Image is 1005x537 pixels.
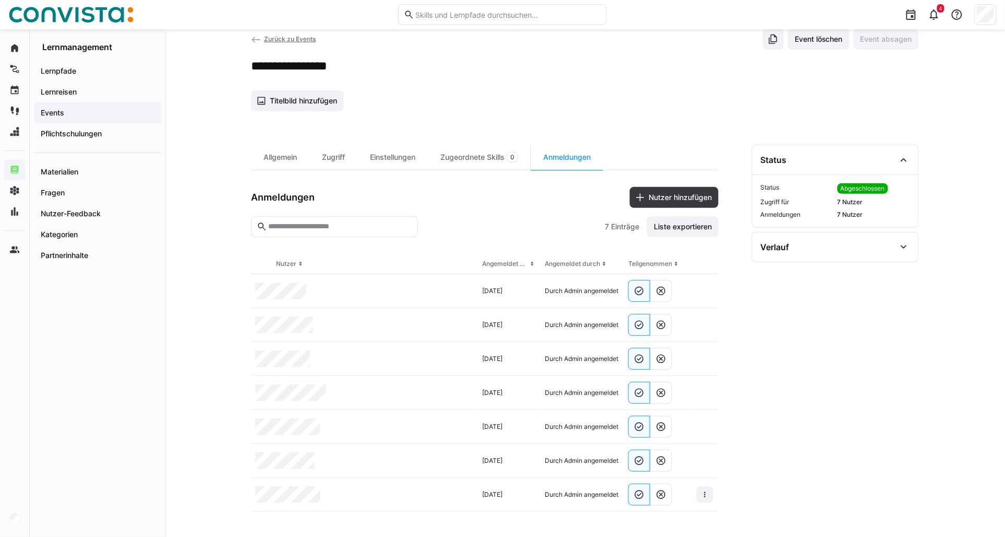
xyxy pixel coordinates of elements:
button: Event absagen [854,29,919,50]
span: Durch Admin angemeldet [545,321,618,329]
span: 7 [605,221,609,232]
span: Durch Admin angemeldet [545,287,618,295]
div: Status [761,155,787,165]
button: Event löschen [788,29,850,50]
span: Zurück zu Events [264,35,316,43]
span: Status [761,183,833,194]
button: Liste exportieren [647,216,719,237]
span: [DATE] [482,457,502,465]
h3: Anmeldungen [251,192,315,203]
div: Angemeldet am [482,260,528,268]
span: Event absagen [859,34,914,44]
span: [DATE] [482,389,502,397]
span: Liste exportieren [652,221,713,232]
button: Nutzer hinzufügen [630,187,719,208]
div: Verlauf [761,242,789,252]
a: Zurück zu Events [251,35,316,43]
span: [DATE] [482,355,502,363]
div: Teilgenommen [628,260,672,268]
span: [DATE] [482,491,502,499]
span: [DATE] [482,321,502,329]
span: 7 Nutzer [837,198,910,206]
span: [DATE] [482,287,502,295]
span: 4 [939,5,942,11]
span: Durch Admin angemeldet [545,389,618,397]
span: Nutzer hinzufügen [647,192,713,203]
span: Titelbild hinzufügen [268,96,339,106]
div: Allgemein [251,145,309,170]
span: Durch Admin angemeldet [545,423,618,431]
div: Angemeldet durch [545,260,600,268]
span: Durch Admin angemeldet [545,457,618,465]
div: Zugeordnete Skills [428,145,531,170]
span: Durch Admin angemeldet [545,491,618,499]
span: Event löschen [793,34,844,44]
span: [DATE] [482,423,502,431]
input: Skills und Lernpfade durchsuchen… [414,10,601,19]
div: Zugriff [309,145,357,170]
span: 0 [510,153,515,161]
span: Durch Admin angemeldet [545,355,618,363]
div: Nutzer [276,260,296,268]
span: Abgeschlossen [841,184,885,193]
button: Titelbild hinzufügen [251,90,344,111]
span: Zugriff für [761,198,833,206]
div: Einstellungen [357,145,428,170]
span: 7 Nutzer [837,211,910,219]
span: Anmeldungen [761,211,833,219]
span: Einträge [611,221,639,232]
div: Anmeldungen [531,145,603,170]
